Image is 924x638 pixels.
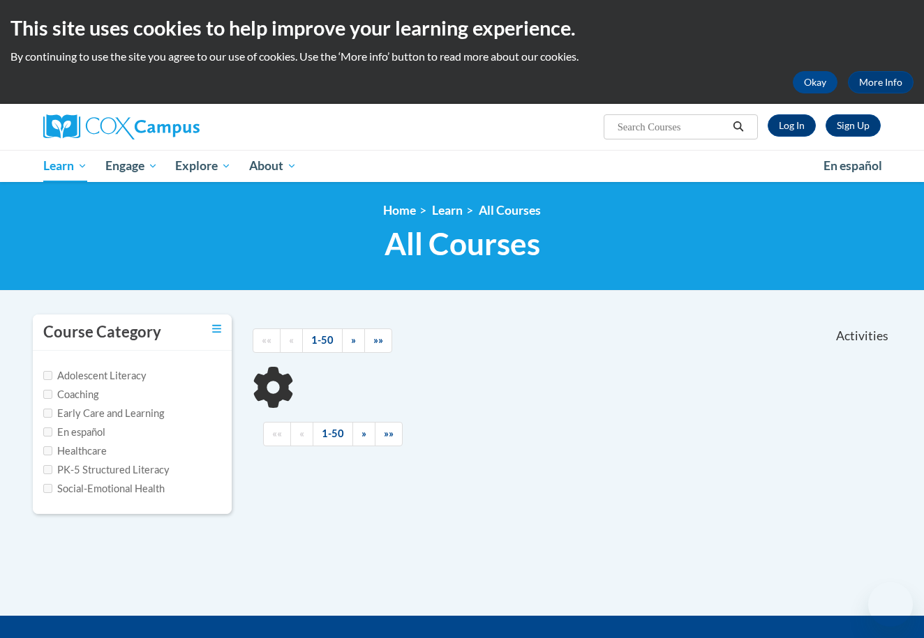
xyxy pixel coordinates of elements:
span: « [289,334,294,346]
p: By continuing to use the site you agree to our use of cookies. Use the ‘More info’ button to read... [10,49,914,64]
input: Search Courses [616,119,728,135]
label: Adolescent Literacy [43,368,147,383]
a: Next [352,422,375,446]
a: End [375,422,403,446]
a: Register [826,114,881,137]
a: Next [342,328,365,353]
a: Previous [290,422,313,446]
span: Explore [175,158,231,174]
a: Learn [34,150,96,182]
a: Begining [263,422,291,446]
span: Learn [43,158,87,174]
a: Learn [432,203,463,218]
input: Checkbox for Options [43,371,52,380]
a: Home [383,203,416,218]
input: Checkbox for Options [43,390,52,399]
iframe: Button to launch messaging window [868,582,913,627]
a: Explore [166,150,240,182]
label: Early Care and Learning [43,406,164,421]
span: «« [272,427,282,439]
span: En español [824,158,882,173]
button: Search [728,119,749,135]
label: PK-5 Structured Literacy [43,462,170,478]
a: Toggle collapse [212,321,221,337]
a: More Info [848,71,914,93]
a: Cox Campus [43,114,308,139]
a: 1-50 [313,422,353,446]
span: « [299,427,304,439]
span: » [362,427,366,439]
label: Healthcare [43,443,107,459]
span: «« [262,334,271,346]
h2: This site uses cookies to help improve your learning experience. [10,14,914,42]
a: End [364,328,392,353]
span: »» [384,427,394,439]
span: Activities [836,328,888,344]
label: En español [43,425,105,440]
span: »» [373,334,383,346]
a: Begining [253,328,281,353]
input: Checkbox for Options [43,409,52,418]
a: 1-50 [302,328,343,353]
input: Checkbox for Options [43,446,52,455]
label: Coaching [43,387,98,402]
span: » [351,334,356,346]
input: Checkbox for Options [43,427,52,436]
span: Engage [105,158,158,174]
span: About [249,158,297,174]
a: En español [814,151,891,181]
a: About [240,150,306,182]
a: Engage [96,150,167,182]
span: All Courses [385,225,540,262]
a: All Courses [479,203,541,218]
a: Previous [280,328,303,353]
h3: Course Category [43,321,161,343]
a: Log In [768,114,816,137]
div: Main menu [22,150,902,182]
label: Social-Emotional Health [43,481,165,496]
button: Okay [793,71,837,93]
input: Checkbox for Options [43,484,52,493]
img: Cox Campus [43,114,200,139]
input: Checkbox for Options [43,465,52,474]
